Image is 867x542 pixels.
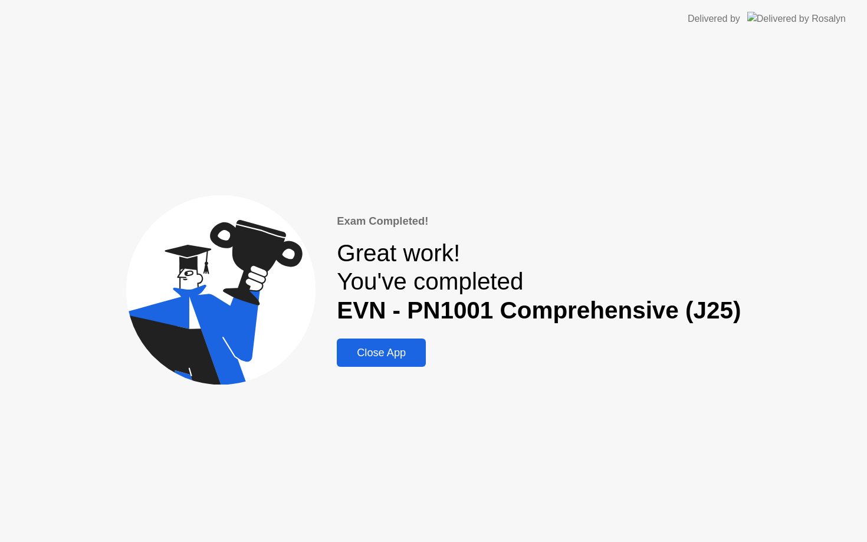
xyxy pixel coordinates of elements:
div: Great work! You've completed [337,239,741,325]
b: EVN - PN1001 Comprehensive (J25) [337,297,741,324]
div: Close App [340,347,422,359]
div: Exam Completed! [337,213,741,229]
img: Delivered by Rosalyn [747,12,846,25]
div: Delivered by [688,12,740,26]
button: Close App [337,339,426,367]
